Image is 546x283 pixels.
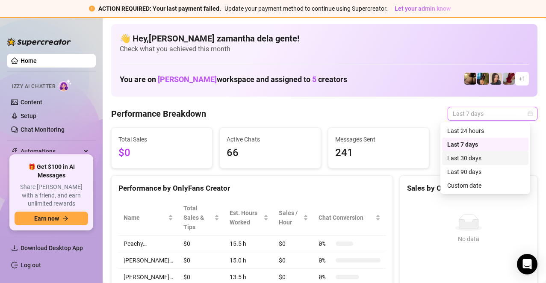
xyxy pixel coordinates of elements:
[447,126,523,136] div: Last 24 hours
[519,74,525,83] span: + 1
[62,215,68,221] span: arrow-right
[118,183,386,194] div: Performance by OnlyFans Creator
[183,203,212,232] span: Total Sales & Tips
[120,32,529,44] h4: 👋 Hey, [PERSON_NAME] zamantha dela gente !
[224,5,388,12] span: Update your payment method to continue using Supercreator.
[442,179,528,192] div: Custom date
[407,183,530,194] div: Sales by OnlyFans Creator
[111,108,206,120] h4: Performance Breakdown
[319,239,332,248] span: 0 %
[178,200,224,236] th: Total Sales & Tips
[391,3,454,14] button: Let your admin know
[503,73,515,85] img: Esme
[21,99,42,106] a: Content
[477,73,489,85] img: Milly
[21,126,65,133] a: Chat Monitoring
[447,153,523,163] div: Last 30 days
[442,138,528,151] div: Last 7 days
[118,236,178,252] td: Peachy…
[118,135,205,144] span: Total Sales
[11,245,18,251] span: download
[118,145,205,161] span: $0
[442,151,528,165] div: Last 30 days
[447,167,523,177] div: Last 90 days
[227,135,313,144] span: Active Chats
[21,144,81,158] span: Automations
[279,208,301,227] span: Sales / Hour
[7,38,71,46] img: logo-BBDzfeDw.svg
[442,124,528,138] div: Last 24 hours
[319,256,332,265] span: 0 %
[12,83,55,91] span: Izzy AI Chatter
[178,252,224,269] td: $0
[120,75,347,84] h1: You are on workspace and assigned to creators
[528,111,533,116] span: calendar
[11,148,18,155] span: thunderbolt
[274,236,313,252] td: $0
[120,44,529,54] span: Check what you achieved this month
[447,181,523,190] div: Custom date
[230,208,262,227] div: Est. Hours Worked
[15,212,88,225] button: Earn nowarrow-right
[410,234,527,244] div: No data
[178,236,224,252] td: $0
[335,145,422,161] span: 241
[319,213,374,222] span: Chat Conversion
[313,200,386,236] th: Chat Conversion
[224,236,274,252] td: 15.5 h
[442,165,528,179] div: Last 90 days
[124,213,166,222] span: Name
[21,57,37,64] a: Home
[447,140,523,149] div: Last 7 days
[118,252,178,269] td: [PERSON_NAME]…
[98,5,221,12] strong: ACTION REQUIRED: Your last payment failed.
[224,252,274,269] td: 15.0 h
[227,145,313,161] span: 66
[21,262,41,268] a: Log out
[453,107,532,120] span: Last 7 days
[15,183,88,208] span: Share [PERSON_NAME] with a friend, and earn unlimited rewards
[319,272,332,282] span: 0 %
[15,163,88,180] span: 🎁 Get $100 in AI Messages
[517,254,537,274] div: Open Intercom Messenger
[312,75,316,84] span: 5
[59,79,72,91] img: AI Chatter
[34,215,59,222] span: Earn now
[274,200,313,236] th: Sales / Hour
[118,200,178,236] th: Name
[335,135,422,144] span: Messages Sent
[490,73,502,85] img: Nina
[158,75,217,84] span: [PERSON_NAME]
[464,73,476,85] img: Peachy
[21,245,83,251] span: Download Desktop App
[89,6,95,12] span: exclamation-circle
[21,112,36,119] a: Setup
[395,5,451,12] span: Let your admin know
[274,252,313,269] td: $0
